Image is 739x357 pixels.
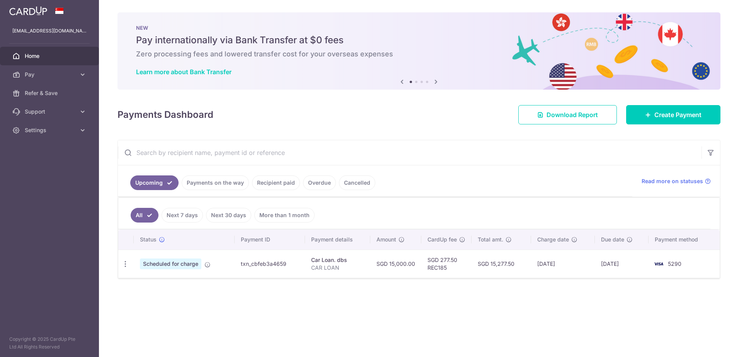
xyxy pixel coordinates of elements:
h4: Payments Dashboard [117,108,213,122]
p: CAR LOAN [311,264,364,272]
a: Download Report [518,105,617,124]
a: Cancelled [339,175,375,190]
td: SGD 15,277.50 [472,250,531,278]
td: SGD 277.50 REC185 [421,250,472,278]
a: Create Payment [626,105,720,124]
th: Payment details [305,229,371,250]
img: CardUp [9,6,47,15]
span: Scheduled for charge [140,258,201,269]
a: Overdue [303,175,336,190]
span: Charge date [537,236,569,243]
span: Download Report [547,110,598,119]
span: CardUp fee [427,236,457,243]
span: Due date [601,236,624,243]
td: SGD 15,000.00 [370,250,421,278]
a: Next 30 days [206,208,251,223]
span: Support [25,108,76,116]
span: Refer & Save [25,89,76,97]
span: Total amt. [478,236,503,243]
span: Read more on statuses [642,177,703,185]
p: NEW [136,25,702,31]
div: Car Loan. dbs [311,256,364,264]
h6: Zero processing fees and lowered transfer cost for your overseas expenses [136,49,702,59]
a: More than 1 month [254,208,315,223]
th: Payment ID [235,229,305,250]
a: Payments on the way [182,175,249,190]
td: txn_cbfeb3a4659 [235,250,305,278]
p: [EMAIL_ADDRESS][DOMAIN_NAME] [12,27,87,35]
a: All [131,208,158,223]
span: Status [140,236,157,243]
span: Create Payment [654,110,702,119]
img: Bank Card [651,259,666,269]
span: Pay [25,71,76,78]
a: Read more on statuses [642,177,711,185]
h5: Pay internationally via Bank Transfer at $0 fees [136,34,702,46]
th: Payment method [649,229,720,250]
span: Home [25,52,76,60]
input: Search by recipient name, payment id or reference [118,140,702,165]
span: 5290 [668,260,681,267]
td: [DATE] [595,250,648,278]
a: Recipient paid [252,175,300,190]
img: Bank transfer banner [117,12,720,90]
span: Amount [376,236,396,243]
a: Upcoming [130,175,179,190]
td: [DATE] [531,250,595,278]
a: Learn more about Bank Transfer [136,68,232,76]
span: Settings [25,126,76,134]
a: Next 7 days [162,208,203,223]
